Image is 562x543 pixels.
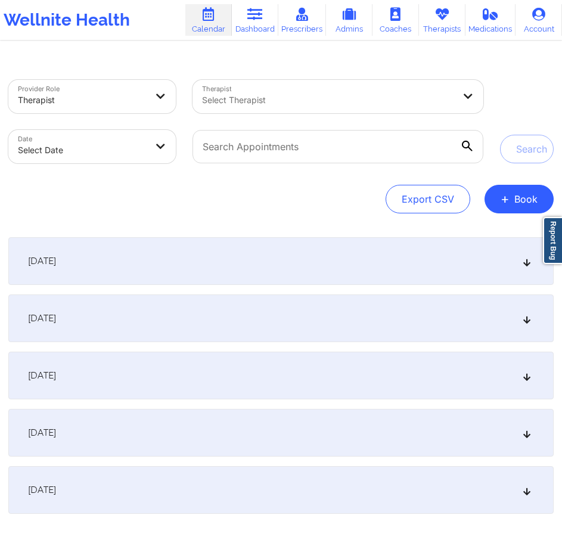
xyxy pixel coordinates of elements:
button: Export CSV [386,185,470,213]
button: +Book [485,185,554,213]
span: [DATE] [28,255,56,267]
span: [DATE] [28,312,56,324]
a: Medications [465,4,516,36]
a: Coaches [372,4,419,36]
a: Dashboard [232,4,278,36]
span: [DATE] [28,427,56,439]
a: Report Bug [543,217,562,264]
span: [DATE] [28,370,56,381]
a: Account [516,4,562,36]
div: Select Date [18,137,147,163]
a: Prescribers [278,4,326,36]
div: Therapist [18,87,147,113]
button: Search [500,135,554,163]
input: Search Appointments [192,130,483,163]
a: Therapists [419,4,465,36]
span: [DATE] [28,484,56,496]
a: Calendar [185,4,232,36]
a: Admins [326,4,372,36]
span: + [501,196,510,202]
